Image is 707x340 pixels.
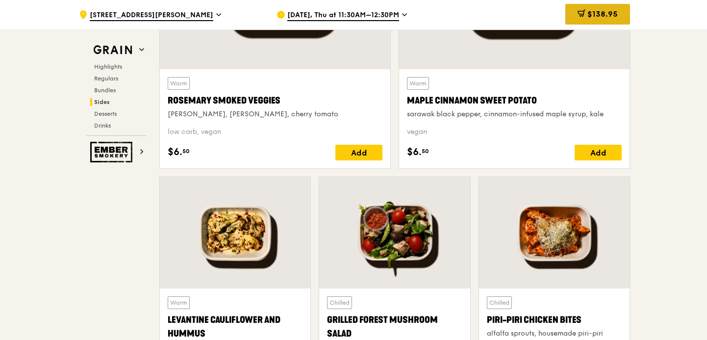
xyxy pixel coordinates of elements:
div: Add [575,145,622,160]
div: Warm [407,77,429,90]
span: $138.95 [587,9,618,19]
span: Sides [94,99,110,105]
div: Warm [168,296,190,309]
span: Highlights [94,63,122,70]
div: [PERSON_NAME], [PERSON_NAME], cherry tomato [168,109,382,119]
span: Desserts [94,110,117,117]
div: vegan [407,127,622,137]
div: Chilled [327,296,352,309]
div: Rosemary Smoked Veggies [168,94,382,107]
div: Warm [168,77,190,90]
img: Ember Smokery web logo [90,142,135,162]
div: low carb, vegan [168,127,382,137]
span: Drinks [94,122,111,129]
div: Chilled [487,296,512,309]
span: 50 [182,147,190,155]
span: [STREET_ADDRESS][PERSON_NAME] [90,10,213,21]
span: Bundles [94,87,116,94]
span: 50 [422,147,429,155]
div: Maple Cinnamon Sweet Potato [407,94,622,107]
div: sarawak black pepper, cinnamon-infused maple syrup, kale [407,109,622,119]
div: Piri-piri Chicken Bites [487,313,622,327]
span: $6. [168,145,182,159]
span: Regulars [94,75,118,82]
span: $6. [407,145,422,159]
span: [DATE], Thu at 11:30AM–12:30PM [287,10,399,21]
div: Add [335,145,382,160]
img: Grain web logo [90,41,135,59]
